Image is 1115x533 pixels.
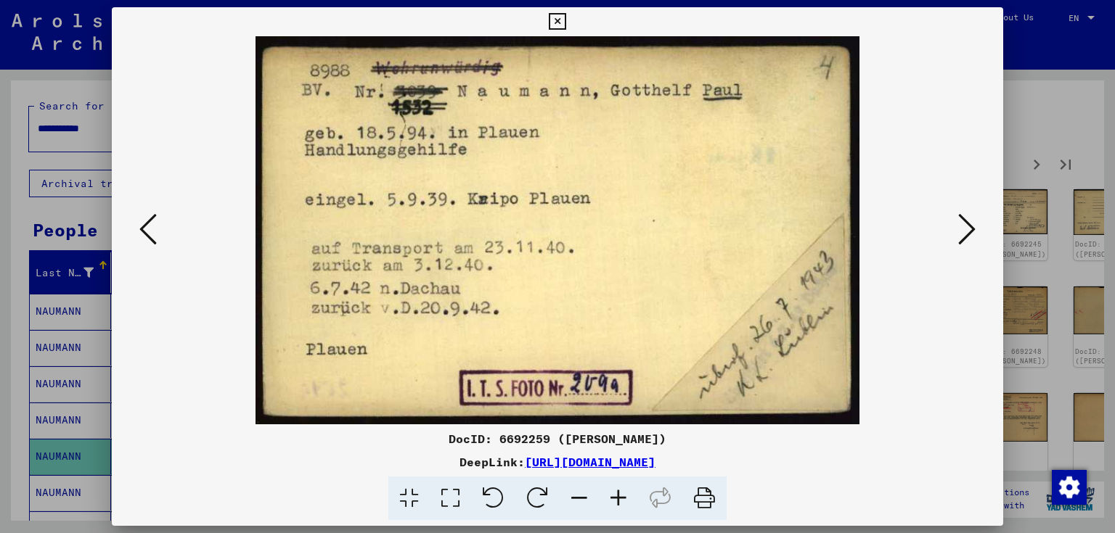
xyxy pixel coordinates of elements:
[112,430,1004,447] div: DocID: 6692259 ([PERSON_NAME])
[1052,470,1087,505] img: Change consent
[525,455,655,469] a: [URL][DOMAIN_NAME]
[161,36,955,424] img: 001.jpg
[112,453,1004,471] div: DeepLink:
[1051,469,1086,504] div: Change consent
